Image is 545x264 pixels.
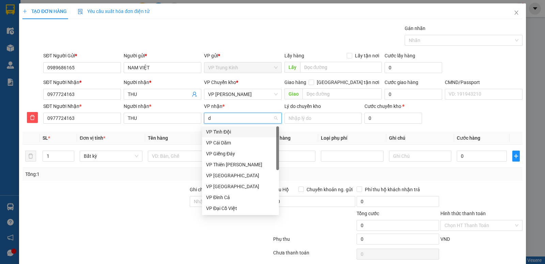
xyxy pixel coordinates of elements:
[440,211,486,216] label: Hình thức thanh toán
[43,52,121,59] div: SĐT Người Gửi
[514,10,519,15] span: close
[318,131,386,145] th: Loại phụ phí
[202,170,279,181] div: VP Hà Đông
[385,62,442,73] input: Cước lấy hàng
[386,131,454,145] th: Ghi chú
[124,79,201,86] div: Người nhận
[206,128,275,136] div: VP Tỉnh Đội
[202,181,279,192] div: VP Định Hóa
[362,186,423,193] span: Phí thu hộ khách nhận trả
[206,205,275,212] div: VP Đại Cồ Việt
[43,135,48,141] span: SL
[84,151,138,161] span: Bất kỳ
[385,89,442,100] input: Cước giao hàng
[206,183,275,190] div: VP [GEOGRAPHIC_DATA]
[273,187,289,192] span: Thu Hộ
[445,79,523,86] div: CMND/Passport
[300,62,382,73] input: Dọc đường
[148,135,168,141] span: Tên hàng
[202,148,279,159] div: VP Giếng Đáy
[190,196,272,207] input: Ghi chú đơn hàng
[284,53,304,58] span: Lấy hàng
[192,92,197,97] span: user-add
[206,194,275,201] div: VP Đình Cả
[440,236,450,242] span: VND
[190,187,227,192] label: Ghi chú đơn hàng
[284,62,300,73] span: Lấy
[206,139,275,147] div: VP Cái Dăm
[202,159,279,170] div: VP Thiên Đường Bảo Sơn
[204,103,222,109] span: VP nhận
[202,203,279,214] div: VP Đại Cồ Việt
[27,115,37,120] span: delete
[43,113,121,124] input: SĐT người nhận
[314,79,382,86] span: [GEOGRAPHIC_DATA] tận nơi
[284,113,362,124] input: Lý do chuyển kho
[457,135,480,141] span: Cước hàng
[22,9,67,14] span: TẠO ĐƠN HÀNG
[22,9,27,14] span: plus
[405,26,425,31] label: Gán nhãn
[272,249,356,261] div: Chưa thanh toán
[385,80,418,85] label: Cước giao hàng
[124,102,201,110] div: Người nhận
[25,170,211,178] div: Tổng: 1
[25,151,36,162] button: delete
[512,151,520,162] button: plus
[78,9,150,14] span: Yêu cầu xuất hóa đơn điện tử
[513,153,519,159] span: plus
[206,150,275,157] div: VP Giếng Đáy
[80,135,105,141] span: Đơn vị tính
[202,192,279,203] div: VP Đình Cả
[272,235,356,247] div: Phụ thu
[202,137,279,148] div: VP Cái Dăm
[304,186,355,193] span: Chuyển khoản ng. gửi
[202,126,279,137] div: VP Tỉnh Đội
[43,79,121,86] div: SĐT Người Nhận
[389,151,452,162] input: Ghi Chú
[43,102,121,110] div: SĐT Người Nhận
[124,113,201,124] input: Tên người nhận
[284,80,306,85] span: Giao hàng
[284,88,302,99] span: Giao
[385,53,415,58] label: Cước lấy hàng
[204,52,282,59] div: VP gửi
[302,88,382,99] input: Dọc đường
[124,52,201,59] div: Người gửi
[78,9,83,14] img: icon
[265,151,315,162] input: 0
[208,62,278,73] span: VP Trung Kính
[352,52,382,59] span: Lấy tận nơi
[507,3,526,23] button: Close
[148,151,211,162] input: VD: Bàn, Ghế
[204,80,236,85] span: VP Chuyển kho
[206,172,275,179] div: VP [GEOGRAPHIC_DATA]
[27,112,38,123] button: delete
[206,161,275,168] div: VP Thiên [PERSON_NAME]
[284,103,321,109] label: Lý do chuyển kho
[357,211,379,216] span: Tổng cước
[208,89,278,99] span: VP Hoàng Gia
[364,102,422,110] div: Cước chuyển kho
